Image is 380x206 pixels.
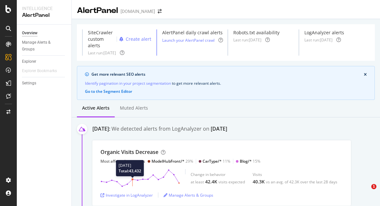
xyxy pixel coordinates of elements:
div: We detected alerts from LogAnalyzer on [111,125,227,134]
div: Explorer Bookmarks [22,68,57,74]
iframe: Intercom live chat [358,184,374,200]
div: Explorer [22,58,36,65]
div: Last run: [DATE] [304,37,332,43]
div: [DATE] [211,125,227,133]
span: 1 [371,184,376,189]
div: Last run: [DATE] [233,37,261,43]
a: Explorer Bookmarks [22,68,63,74]
div: [DOMAIN_NAME] [121,8,155,15]
div: 15% [240,158,260,164]
div: Intelligence [22,5,66,12]
div: AlertPanel [77,5,118,16]
div: Get more relevant SEO alerts [91,71,364,77]
a: Settings [22,80,67,87]
button: Launch your AlertPanel crawl [162,37,215,43]
div: at least [191,179,204,185]
div: visits expected [218,179,245,185]
div: Create alert [126,36,151,42]
a: Investigate in LogAnalyzer [100,192,153,198]
div: AlertPanel [22,12,66,19]
button: Investigate in LogAnalyzer [100,190,153,200]
div: 29% [152,158,193,164]
button: Manage Alerts & Groups [164,190,213,200]
div: LogAnalyzer alerts [304,29,344,36]
div: CarType/* [203,158,222,164]
a: Overview [22,30,67,37]
div: Change in behavior [191,172,245,177]
div: ModelHubFront/* [152,158,185,164]
a: Identify pagination in your project segmentation [85,80,171,87]
button: Create alert [117,36,151,43]
a: Manage Alerts & Groups [22,39,67,53]
div: AlertPanel daily crawl alerts [162,29,223,36]
div: Organic Visits Decrease [100,148,158,156]
a: Explorer [22,58,67,65]
div: Muted alerts [120,105,148,111]
div: 11% [203,158,230,164]
div: Last run: [DATE] [88,50,116,56]
div: SiteCrawler custom alerts [88,29,114,49]
a: Launch your AlertPanel crawl [162,38,215,43]
button: close banner [362,71,368,78]
div: Visits [253,172,337,177]
div: Overview [22,30,37,37]
div: Active alerts [82,105,110,111]
div: 42.4K [205,179,217,185]
div: Robots.txt availability [233,29,280,36]
button: Go to the Segment Editor [85,89,132,94]
div: Manage Alerts & Groups [22,39,61,53]
div: 40.3K [253,179,265,185]
div: vs an avg. of 42.3K over the last 28 days [266,179,337,185]
div: [DATE]: [92,125,110,134]
div: Settings [22,80,36,87]
div: Blog/* [240,158,252,164]
a: Manage Alerts & Groups [164,192,213,198]
div: Most affected pagetypes [100,158,145,164]
div: arrow-right-arrow-left [158,9,162,14]
div: to get more relevant alerts . [85,80,367,87]
div: info banner [77,66,375,100]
